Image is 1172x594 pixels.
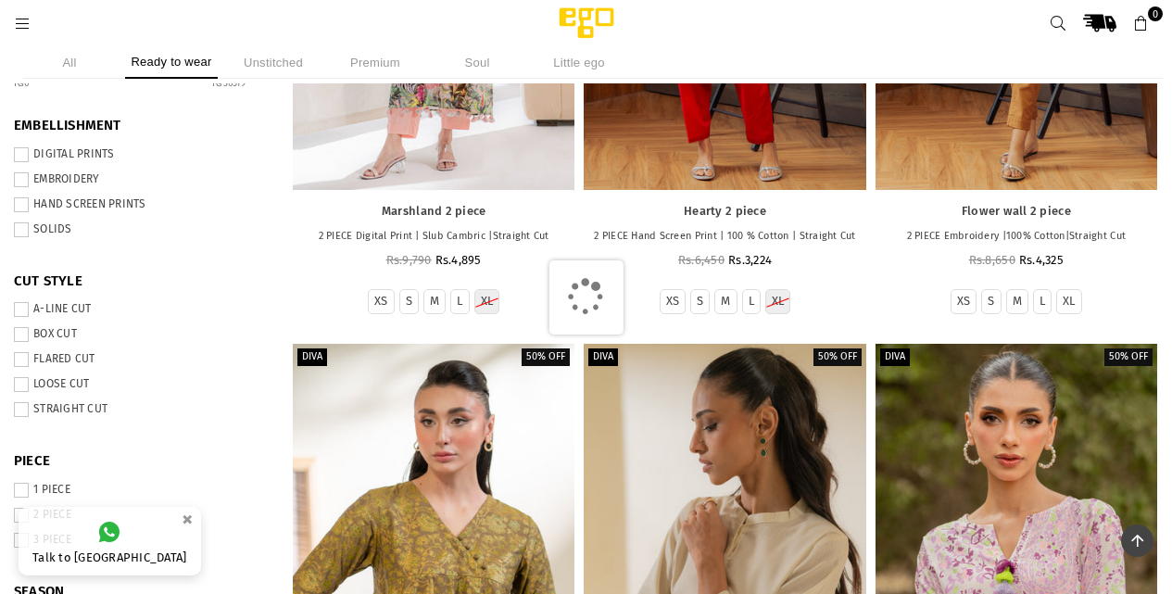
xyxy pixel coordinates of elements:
[749,294,754,310] label: L
[125,46,218,79] li: Ready to wear
[1063,294,1076,310] label: XL
[508,5,665,42] img: Ego
[14,452,264,471] span: PIECE
[6,16,39,30] a: Menu
[14,533,264,548] label: 3 PIECE
[212,78,246,89] ins: 36519
[457,294,462,310] label: L
[880,348,910,366] label: Diva
[885,204,1148,220] a: Flower wall 2 piece
[588,348,618,366] label: Diva
[19,507,201,575] a: Talk to [GEOGRAPHIC_DATA]
[302,229,565,245] p: 2 PIECE Digital Print | Slub Cambric |Straight Cut
[988,294,994,310] label: S
[374,294,388,310] label: XS
[1013,294,1022,310] label: M
[302,204,565,220] a: Marshland 2 piece
[697,294,703,310] label: S
[1104,348,1153,366] label: 50% off
[227,46,320,79] li: Unstitched
[14,172,264,187] label: EMBROIDERY
[593,229,856,245] p: 2 PIECE Hand Screen Print | 100 % Cotton | Straight Cut
[14,402,264,417] label: STRAIGHT CUT
[435,253,482,267] span: Rs.4,895
[1125,6,1158,40] a: 0
[14,302,264,317] label: A-LINE CUT
[14,147,264,162] label: DIGITAL PRINTS
[969,253,1015,267] span: Rs.8,650
[14,377,264,392] label: LOOSE CUT
[1019,253,1064,267] span: Rs.4,325
[14,327,264,342] label: BOX CUT
[430,294,439,310] label: M
[813,348,862,366] label: 50% off
[533,46,625,79] li: Little ego
[14,78,31,89] ins: 0
[14,352,264,367] label: FLARED CUT
[329,46,422,79] li: Premium
[14,483,264,498] label: 1 PIECE
[728,253,772,267] span: Rs.3,224
[14,222,264,237] label: SOLIDS
[386,253,432,267] span: Rs.9,790
[1148,6,1163,21] span: 0
[14,117,264,135] span: EMBELLISHMENT
[678,253,725,267] span: Rs.6,450
[666,294,680,310] label: XS
[885,229,1148,245] p: 2 PIECE Embroidery |100% Cotton|Straight Cut
[297,348,327,366] label: Diva
[522,348,570,366] label: 50% off
[14,197,264,212] label: HAND SCREEN PRINTS
[721,294,730,310] label: M
[481,294,494,310] label: XL
[1041,6,1075,40] a: Search
[176,504,198,535] button: ×
[772,294,785,310] label: XL
[406,294,412,310] label: S
[23,46,116,79] li: All
[14,508,264,523] label: 2 PIECE
[14,272,264,291] span: CUT STYLE
[593,204,856,220] a: Hearty 2 piece
[1040,294,1045,310] label: L
[431,46,523,79] li: Soul
[957,294,971,310] label: XS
